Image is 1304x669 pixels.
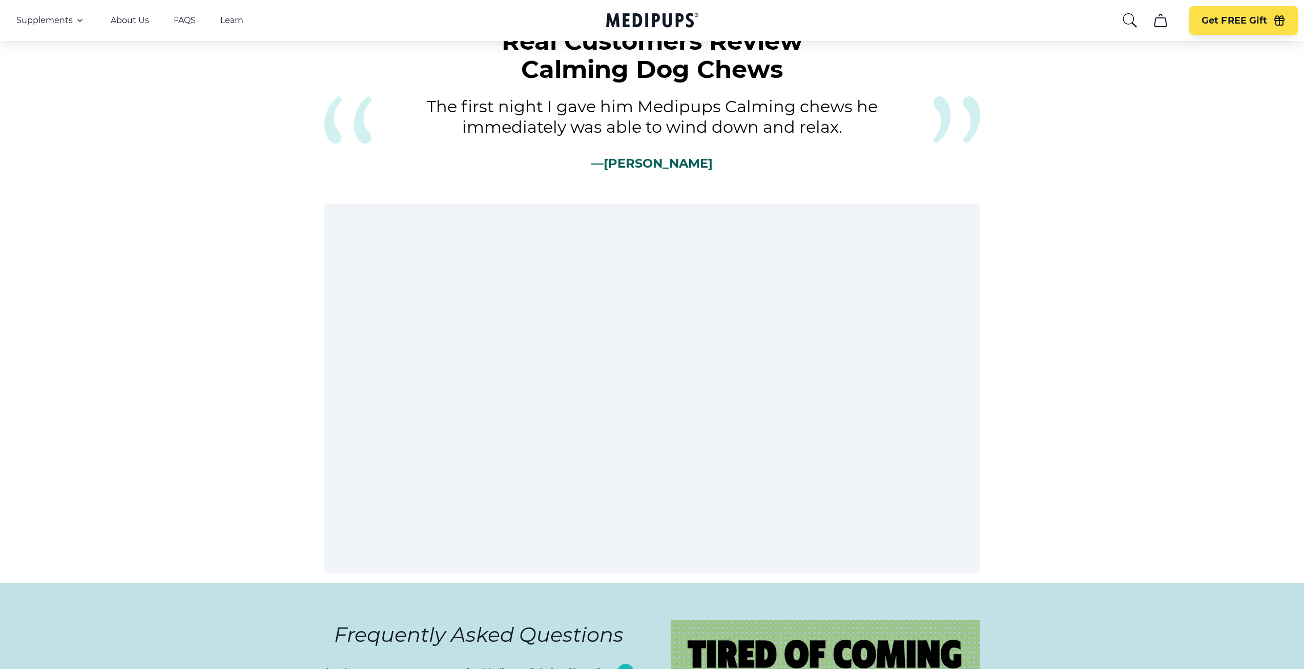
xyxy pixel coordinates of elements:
[16,15,73,26] span: Supplements
[502,27,803,84] h5: Real Customers review Calming Dog Chews
[16,14,86,27] button: Supplements
[324,620,634,650] h6: Frequently Asked Questions
[606,11,698,32] a: Medipups
[220,15,243,26] a: Learn
[324,204,980,573] iframe: Medipups - Calming Chews
[591,156,713,171] span: — [PERSON_NAME]
[1122,12,1138,29] button: search
[1148,8,1173,33] button: cart
[174,15,196,26] a: FAQS
[416,96,888,144] span: The first night I gave him Medipups Calming chews he immediately was able to wind down and relax.
[1189,6,1298,35] button: Get FREE Gift
[111,15,149,26] a: About Us
[1202,15,1267,27] span: Get FREE Gift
